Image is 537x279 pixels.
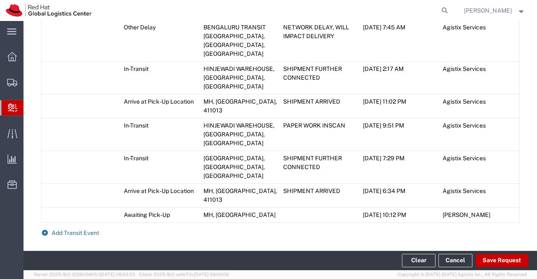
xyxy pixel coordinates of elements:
td: [DATE] 2:17 AM [360,61,440,94]
img: logo [6,4,91,17]
td: Awaiting Pick-Up [121,207,201,222]
td: NETWORK DELAY, WILL IMPACT DELIVERY [280,20,360,61]
span: Client: 2025.19.0-aefe70c [139,272,229,277]
td: HINJEWADI WAREHOUSE, [GEOGRAPHIC_DATA], [GEOGRAPHIC_DATA] [201,118,280,151]
td: In-Transit [121,118,201,151]
td: Agistix Services [440,151,519,183]
td: Arrive at Pick-Up Location [121,94,201,118]
td: [GEOGRAPHIC_DATA], [GEOGRAPHIC_DATA], [GEOGRAPHIC_DATA] [201,151,280,183]
td: In-Transit [121,151,201,183]
td: In-Transit [121,61,201,94]
td: [DATE] 11:02 PM [360,94,440,118]
button: [PERSON_NAME] [464,5,526,16]
button: Clear [402,254,435,267]
td: [DATE] 7:45 AM [360,20,440,61]
td: [DATE] 6:34 PM [360,183,440,207]
td: Agistix Services [440,183,519,207]
td: [PERSON_NAME] [440,207,519,222]
td: MH, [GEOGRAPHIC_DATA], 411013 [201,94,280,118]
span: [DATE] 08:00:06 [194,272,229,277]
td: [DATE] 7:29 PM [360,151,440,183]
span: Copyright © [DATE]-[DATE] Agistix Inc., All Rights Reserved [398,271,527,278]
td: Agistix Services [440,20,519,61]
td: MH, [GEOGRAPHIC_DATA] [201,207,280,222]
span: Sumitra Hansdah [464,6,512,15]
td: BENGALURU TRANSIT [GEOGRAPHIC_DATA], [GEOGRAPHIC_DATA], [GEOGRAPHIC_DATA] [201,20,280,61]
span: [DATE] 08:26:33 [100,272,135,277]
a: Cancel [438,254,472,267]
td: Agistix Services [440,94,519,118]
td: Agistix Services [440,118,519,151]
td: SHIPMENT ARRIVED [280,94,360,118]
span: Add Transit Event [52,229,99,236]
td: Other Delay [121,20,201,61]
td: HINJEWADI WAREHOUSE, [GEOGRAPHIC_DATA], [GEOGRAPHIC_DATA] [201,61,280,94]
td: [DATE] 9:51 PM [360,118,440,151]
button: Save Request [475,254,528,267]
span: Server: 2025.19.0-1259b540fc1 [34,272,135,277]
td: SHIPMENT ARRIVED [280,183,360,207]
td: Agistix Services [440,61,519,94]
td: Arrive at Pick-Up Location [121,183,201,207]
td: SHIPMENT FURTHER CONNECTED [280,61,360,94]
td: [DATE] 10:12 PM [360,207,440,222]
td: SHIPMENT FURTHER CONNECTED [280,151,360,183]
td: MH, [GEOGRAPHIC_DATA], 411013 [201,183,280,207]
td: PAPER WORK INSCAN [280,118,360,151]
